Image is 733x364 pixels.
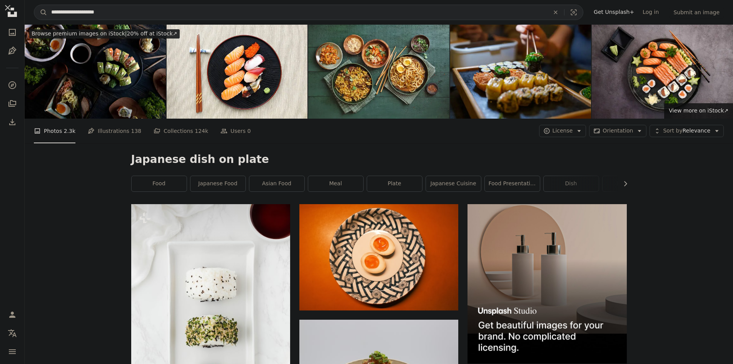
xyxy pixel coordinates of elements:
a: japanese food [190,176,245,191]
a: Browse premium images on iStock|20% off at iStock↗ [25,25,184,43]
a: Collections [5,96,20,111]
button: Orientation [589,125,646,137]
a: View more on iStock↗ [664,103,733,119]
a: two boiled eggs on a plate on a table [299,254,458,261]
a: rice bowl [603,176,658,191]
button: Clear [547,5,564,20]
a: Log in [638,6,663,18]
img: Korean Dishes [308,25,449,119]
a: dish [544,176,599,191]
a: Illustrations [5,43,20,59]
button: scroll list to the right [618,176,627,191]
span: License [553,127,573,134]
button: Search Unsplash [34,5,47,20]
button: Language [5,325,20,341]
a: Users 0 [220,119,251,143]
a: Photos [5,25,20,40]
span: Browse premium images on iStock | [32,30,127,37]
a: Explore [5,77,20,93]
form: Find visuals sitewide [34,5,583,20]
h1: Japanese dish on plate [131,153,627,166]
button: License [539,125,586,137]
a: Log in / Sign up [5,307,20,322]
a: food presentation [485,176,540,191]
a: asian food [249,176,304,191]
span: Relevance [663,127,710,135]
a: japanese cuisine [426,176,481,191]
span: Sort by [663,127,682,134]
a: Get Unsplash+ [589,6,638,18]
img: Ramen and Sushi set on a dark table background [25,25,166,119]
a: food [132,176,187,191]
a: Collections 124k [154,119,208,143]
a: Illustrations 138 [88,119,141,143]
span: 138 [131,127,142,135]
a: Download History [5,114,20,130]
img: file-1715714113747-b8b0561c490eimage [468,204,626,363]
span: Orientation [603,127,633,134]
img: Sushi Mix Plate [592,25,733,119]
button: Menu [5,344,20,359]
span: 0 [247,127,251,135]
img: two boiled eggs on a plate on a table [299,204,458,310]
span: View more on iStock ↗ [669,107,728,114]
a: meal [308,176,363,191]
img: Sushi meal top view [167,25,308,119]
span: 20% off at iStock ↗ [32,30,177,37]
img: A close-up of a woman's hands reaching for a platter of vegan sushi in a vegetarian restaurant. [450,25,591,119]
span: 124k [195,127,208,135]
button: Visual search [564,5,583,20]
button: Submit an image [669,6,724,18]
a: a white plate topped with sushi next to a cup of tea [131,320,290,327]
a: plate [367,176,422,191]
button: Sort byRelevance [650,125,724,137]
